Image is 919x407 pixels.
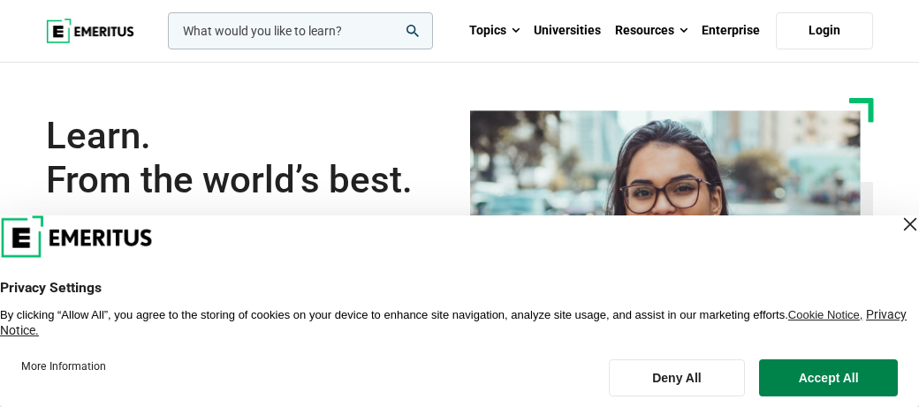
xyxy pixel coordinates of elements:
h1: Learn. [46,114,449,203]
input: woocommerce-product-search-field-0 [168,12,433,49]
img: Learn from the world's best [470,110,861,341]
p: Learn from top universities and leading global voices. Accelerate your career transformation [DATE]. [46,214,449,259]
span: From the world’s best. [46,158,449,202]
a: Login [776,12,873,49]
